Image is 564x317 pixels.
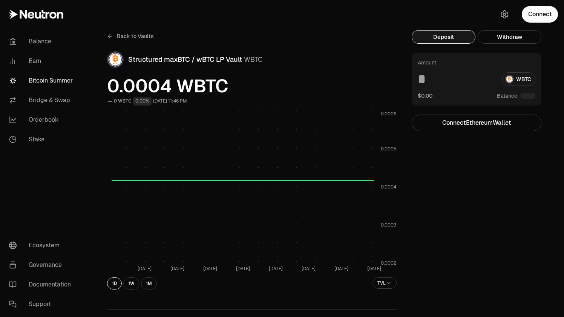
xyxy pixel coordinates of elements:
tspan: 0.0004 [381,184,396,190]
tspan: [DATE] [236,266,250,272]
tspan: 0.0003 [381,222,396,228]
tspan: 0.0002 [381,260,396,266]
button: 1M [141,277,157,289]
a: Support [3,294,81,314]
a: Bridge & Swap [3,90,81,110]
div: 0 WBTC [114,97,132,106]
button: ConnectEthereumWallet [412,115,541,131]
a: Back to Vaults [107,30,154,42]
a: Balance [3,32,81,51]
span: Structured maxBTC / wBTC LP Vault [128,55,242,64]
a: Bitcoin Summer [3,71,81,90]
span: Back to Vaults [117,32,154,40]
div: 0.00% [133,97,152,106]
a: Orderbook [3,110,81,130]
div: Amount [418,59,436,66]
button: Deposit [412,30,475,44]
button: TVL [372,277,397,289]
span: 0.0004 WBTC [107,77,397,95]
a: Earn [3,51,81,71]
button: 1W [123,277,139,289]
tspan: [DATE] [302,266,316,272]
tspan: [DATE] [170,266,184,272]
tspan: 0.0005 [381,146,397,152]
tspan: [DATE] [138,266,152,272]
button: Withdraw [478,30,541,44]
button: $0.00 [418,92,432,100]
tspan: 0.0006 [381,111,396,117]
a: Governance [3,255,81,275]
div: [DATE] 11:46 PM [153,97,187,106]
span: WBTC [244,55,263,64]
button: Connect [522,6,558,23]
span: Balance: [497,92,519,100]
tspan: [DATE] [269,266,283,272]
tspan: [DATE] [367,266,381,272]
tspan: [DATE] [334,266,348,272]
img: WBTC Logo [108,52,123,67]
a: Documentation [3,275,81,294]
tspan: [DATE] [203,266,217,272]
a: Ecosystem [3,236,81,255]
button: 1D [107,277,122,289]
a: Stake [3,130,81,149]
